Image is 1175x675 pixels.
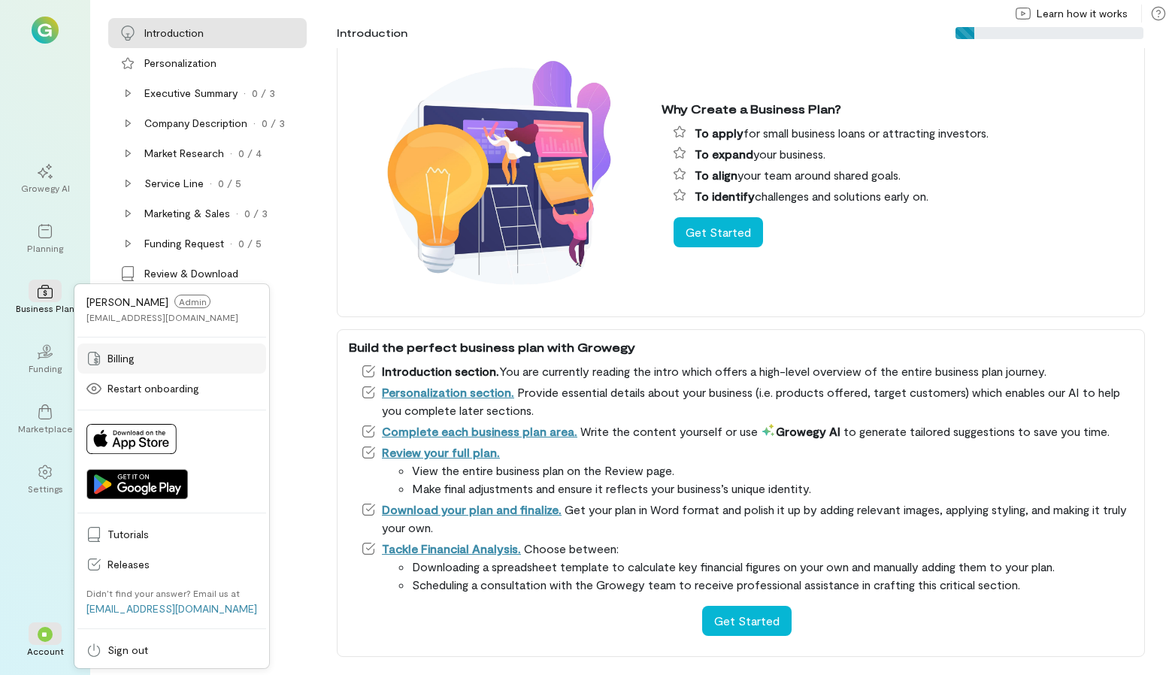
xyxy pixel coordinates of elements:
div: 0 / 3 [252,86,275,101]
img: Why create a business plan [349,39,650,308]
li: challenges and solutions early on. [674,187,1133,205]
div: Why Create a Business Plan? [662,100,1133,118]
div: 0 / 5 [238,236,262,251]
img: Download on App Store [86,424,177,454]
div: Funding Request [144,236,224,251]
span: To apply [695,126,743,140]
span: Releases [108,557,257,572]
div: Business Plan [16,302,74,314]
span: Learn how it works [1037,6,1128,21]
a: Business Plan [18,272,72,326]
div: Service Line [144,176,204,191]
div: 0 / 3 [244,206,268,221]
div: 0 / 3 [262,116,285,131]
a: Billing [77,344,266,374]
span: [PERSON_NAME] [86,295,168,308]
a: Releases [77,549,266,580]
div: Market Research [144,146,224,161]
div: Build the perfect business plan with Growegy [349,338,1133,356]
li: your team around shared goals. [674,166,1133,184]
li: Downloading a spreadsheet template to calculate key financial figures on your own and manually ad... [412,558,1133,576]
div: · [236,206,238,221]
span: Introduction section. [382,364,499,378]
li: View the entire business plan on the Review page. [412,462,1133,480]
span: Sign out [108,643,257,658]
div: Personalization [144,56,217,71]
div: Planning [27,242,63,254]
img: Get it on Google Play [86,469,188,499]
li: Scheduling a consultation with the Growegy team to receive professional assistance in crafting th... [412,576,1133,594]
a: Restart onboarding [77,374,266,404]
li: your business. [674,145,1133,163]
div: Didn’t find your answer? Email us at [86,587,240,599]
span: To expand [695,147,753,161]
button: Get Started [702,606,792,636]
a: Personalization section. [382,385,514,399]
div: Introduction [337,26,407,41]
a: Tackle Financial Analysis. [382,541,521,555]
li: Write the content yourself or use to generate tailored suggestions to save you time. [361,422,1133,440]
li: Get your plan in Word format and polish it up by adding relevant images, applying styling, and ma... [361,501,1133,537]
div: Company Description [144,116,247,131]
div: 0 / 5 [218,176,241,191]
a: Review your full plan. [382,445,500,459]
div: · [210,176,212,191]
li: Choose between: [361,540,1133,594]
a: Growegy AI [18,152,72,206]
a: Complete each business plan area. [382,424,577,438]
span: To align [695,168,737,182]
div: · [244,86,246,101]
div: Growegy AI [21,182,70,194]
div: 0 / 4 [238,146,262,161]
div: Funding [29,362,62,374]
li: You are currently reading the intro which offers a high-level overview of the entire business pla... [361,362,1133,380]
div: · [230,236,232,251]
li: for small business loans or attracting investors. [674,124,1133,142]
li: Make final adjustments and ensure it reflects your business’s unique identity. [412,480,1133,498]
a: Sign out [77,635,266,665]
a: Planning [18,212,72,266]
div: Introduction [144,26,204,41]
div: Account [27,645,64,657]
a: Download your plan and finalize. [382,502,562,516]
a: [EMAIL_ADDRESS][DOMAIN_NAME] [86,602,257,615]
span: Growegy AI [761,424,840,438]
div: [EMAIL_ADDRESS][DOMAIN_NAME] [86,311,238,323]
a: Settings [18,453,72,507]
a: Tutorials [77,519,266,549]
span: To identify [695,189,755,203]
span: Restart onboarding [108,381,257,396]
a: Funding [18,332,72,386]
button: Get Started [674,217,763,247]
span: Admin [174,295,210,308]
div: Executive Summary [144,86,238,101]
li: Provide essential details about your business (i.e. products offered, target customers) which ena... [361,383,1133,419]
span: Tutorials [108,527,257,542]
div: Review & Download [144,266,238,281]
div: Settings [28,483,63,495]
div: · [253,116,256,131]
div: Marketing & Sales [144,206,230,221]
a: Marketplace [18,392,72,446]
div: Marketplace [18,422,73,434]
span: Billing [108,351,257,366]
div: · [230,146,232,161]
